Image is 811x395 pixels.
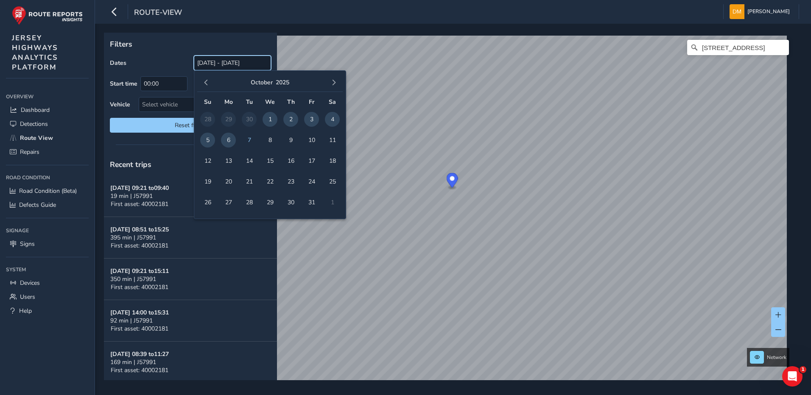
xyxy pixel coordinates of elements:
span: Route View [20,134,53,142]
span: 30 [283,195,298,210]
strong: [DATE] 09:21 to 15:11 [110,267,169,275]
input: Search [687,40,789,55]
button: [DATE] 09:21 to09:4019 min | J57991First asset: 40002181 [104,175,277,217]
p: Filters [110,39,271,50]
a: Detections [6,117,89,131]
span: Recent trips [110,159,151,170]
span: Reset filters [116,121,265,129]
label: Start time [110,80,137,88]
a: Dashboard [6,103,89,117]
span: Th [287,98,295,106]
span: 27 [221,195,236,210]
button: Reset filters [110,118,271,133]
span: 2 [283,112,298,127]
span: 9 [283,133,298,147]
strong: [DATE] 09:21 to 09:40 [110,184,169,192]
div: Overview [6,90,89,103]
span: 31 [304,195,319,210]
span: 3 [304,112,319,127]
div: Signage [6,224,89,237]
span: 92 min | J57991 [110,317,153,325]
a: Repairs [6,145,89,159]
strong: [DATE] 14:00 to 15:31 [110,309,169,317]
span: 13 [221,153,236,168]
span: 11 [325,133,340,147]
span: 29 [263,195,277,210]
span: Su [204,98,211,106]
a: Help [6,304,89,318]
span: We [265,98,275,106]
a: Signs [6,237,89,251]
canvas: Map [107,36,787,390]
span: Network [767,354,786,361]
label: Dates [110,59,126,67]
span: 19 min | J57991 [110,192,153,200]
button: [DATE] 08:51 to15:25395 min | J57991First asset: 40002181 [104,217,277,259]
span: Dashboard [21,106,50,114]
span: 18 [325,153,340,168]
span: 8 [263,133,277,147]
button: October [251,78,273,86]
button: [PERSON_NAME] [730,4,793,19]
span: 12 [200,153,215,168]
div: System [6,263,89,276]
span: 5 [200,133,215,147]
div: Map marker [447,173,458,190]
span: Devices [20,279,40,287]
span: Defects Guide [19,201,56,209]
span: Mo [224,98,233,106]
span: First asset: 40002181 [111,283,168,291]
span: Road Condition (Beta) [19,187,77,195]
span: 19 [200,174,215,189]
a: Defects Guide [6,198,89,212]
span: 1 [800,366,806,373]
span: Help [19,307,32,315]
span: 25 [325,174,340,189]
iframe: Intercom live chat [782,366,803,387]
button: [DATE] 09:21 to15:11350 min | J57991First asset: 40002181 [104,259,277,300]
span: 17 [304,153,319,168]
strong: [DATE] 08:51 to 15:25 [110,225,169,234]
span: Tu [246,98,253,106]
span: Users [20,293,35,301]
a: Devices [6,276,89,290]
button: 2025 [276,78,289,86]
span: First asset: 40002181 [111,242,168,250]
img: diamond-layout [730,4,744,19]
span: 169 min | J57991 [110,358,156,366]
button: [DATE] 08:39 to11:27169 min | J57991First asset: 40002181 [104,342,277,383]
span: 4 [325,112,340,127]
strong: [DATE] 08:39 to 11:27 [110,350,169,358]
span: 15 [263,153,277,168]
span: Repairs [20,148,39,156]
span: 28 [242,195,257,210]
span: 21 [242,174,257,189]
span: 20 [221,174,236,189]
span: 14 [242,153,257,168]
span: 1 [263,112,277,127]
span: 395 min | J57991 [110,234,156,242]
div: Select vehicle [139,97,257,111]
a: Users [6,290,89,304]
label: Vehicle [110,100,130,108]
span: 23 [283,174,298,189]
span: 10 [304,133,319,147]
span: 16 [283,153,298,168]
span: 6 [221,133,236,147]
span: Sa [329,98,336,106]
span: First asset: 40002181 [111,366,168,374]
span: 7 [242,133,257,147]
span: route-view [134,7,182,19]
span: 24 [304,174,319,189]
span: Fr [309,98,314,106]
span: [PERSON_NAME] [747,4,790,19]
span: First asset: 40002181 [111,325,168,333]
span: Signs [20,240,35,248]
span: 22 [263,174,277,189]
div: Road Condition [6,171,89,184]
a: Route View [6,131,89,145]
span: First asset: 40002181 [111,200,168,208]
span: Detections [20,120,48,128]
span: 350 min | J57991 [110,275,156,283]
img: rr logo [12,6,83,25]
